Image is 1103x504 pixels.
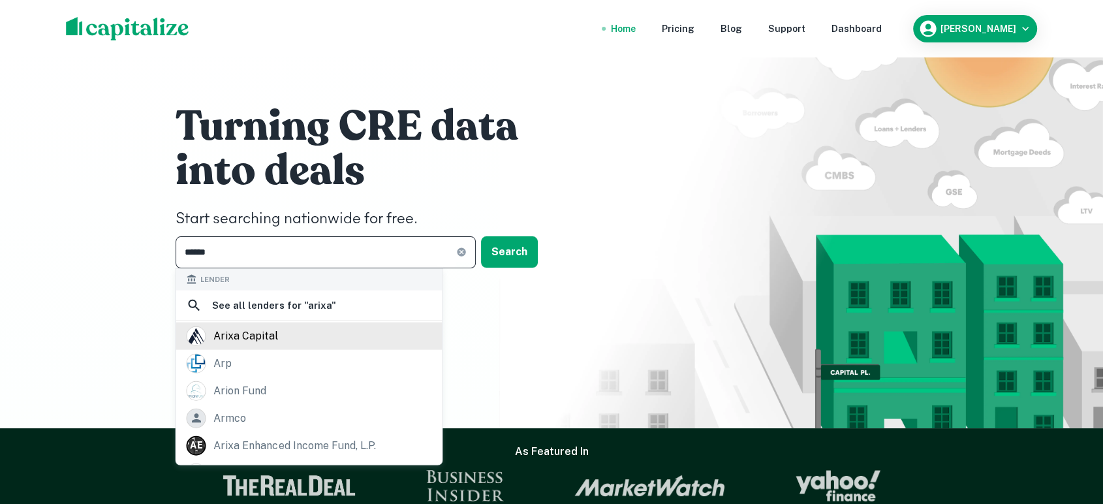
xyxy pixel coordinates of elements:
a: Dashboard [831,22,882,36]
span: Lender [200,274,230,285]
a: arc home [176,460,442,487]
img: capitalize-logo.png [66,17,189,40]
h6: See all lenders for " arixa " [212,298,335,313]
img: picture [187,327,205,345]
button: Search [481,236,538,268]
img: Business Insider [426,470,505,501]
div: armco [213,409,246,428]
div: arion fund [213,381,266,401]
img: picture [187,354,205,373]
h4: Start searching nationwide for free. [176,208,567,231]
button: [PERSON_NAME] [913,15,1037,42]
div: arixa capital [213,326,278,346]
img: The Real Deal [223,475,356,496]
div: arixa enhanced income fund, l.p. [213,436,375,456]
img: picture [187,464,205,482]
a: arp [176,350,442,377]
img: Yahoo Finance [796,470,880,501]
a: Blog [721,22,742,36]
a: Support [768,22,805,36]
div: arc home [213,464,263,483]
h1: into deals [176,145,567,197]
h1: Turning CRE data [176,101,567,153]
div: arp [213,354,232,373]
a: Pricing [662,22,694,36]
img: Market Watch [574,475,725,497]
a: A Earixa enhanced income fund, l.p. [176,432,442,460]
p: A E [190,439,202,452]
h6: As Featured In [515,444,589,460]
a: armco [176,405,442,432]
a: Home [611,22,636,36]
a: arixa capital [176,323,442,350]
iframe: Chat Widget [1038,400,1103,462]
h6: [PERSON_NAME] [940,24,1016,33]
img: picture [187,382,205,400]
a: arion fund [176,377,442,405]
